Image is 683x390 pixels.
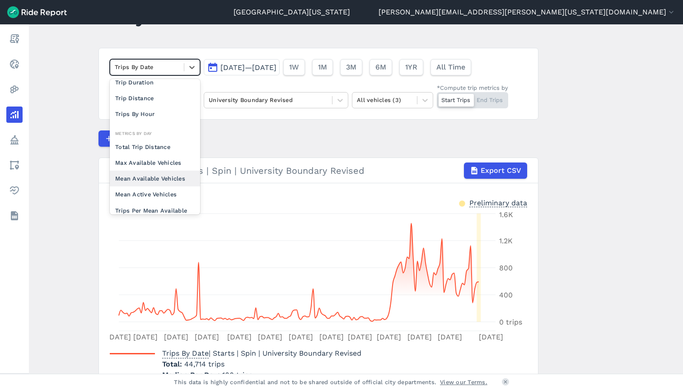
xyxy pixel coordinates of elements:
p: 100 trips [162,370,361,381]
a: View our Terms. [440,378,487,386]
div: Trips By Hour [110,106,200,122]
button: 6M [370,59,392,75]
span: 1W [289,62,299,73]
button: 3M [340,59,362,75]
tspan: [DATE] [195,333,219,341]
tspan: [DATE] [407,333,432,341]
button: Export CSV [464,162,527,179]
tspan: [DATE] [133,333,158,341]
button: 1M [312,59,333,75]
tspan: [DATE] [438,333,462,341]
a: Heatmaps [6,81,23,97]
tspan: [DATE] [348,333,372,341]
span: | Starts | Spin | University Boundary Revised [162,349,361,357]
tspan: [DATE] [479,333,503,341]
a: Health [6,182,23,199]
div: Trip Distance [110,90,200,106]
tspan: [DATE] [258,333,282,341]
button: 1W [283,59,305,75]
div: Trip Duration [110,74,200,90]
tspan: [DATE] [227,333,252,341]
button: 1YR [399,59,423,75]
span: 1M [318,62,327,73]
span: Trips By Date [162,346,209,358]
a: Realtime [6,56,23,72]
a: Policy [6,132,23,148]
span: 6M [375,62,386,73]
span: Median Per Day [162,368,222,380]
a: [GEOGRAPHIC_DATA][US_STATE] [234,7,350,18]
tspan: [DATE] [164,333,188,341]
span: 1YR [405,62,417,73]
span: All Time [436,62,465,73]
button: [DATE]—[DATE] [204,59,280,75]
button: [PERSON_NAME][EMAIL_ADDRESS][PERSON_NAME][US_STATE][DOMAIN_NAME] [379,7,676,18]
div: Mean Available Vehicles [110,171,200,186]
a: Areas [6,157,23,173]
span: Export CSV [481,165,521,176]
div: Trips By Date | Starts | Spin | University Boundary Revised [110,162,527,179]
div: Max Available Vehicles [110,155,200,171]
a: Report [6,31,23,47]
tspan: 800 [499,264,513,272]
a: Datasets [6,208,23,224]
tspan: [DATE] [289,333,313,341]
a: Analyze [6,107,23,123]
div: Metrics By Day [110,129,200,138]
tspan: [DATE] [319,333,344,341]
span: [DATE]—[DATE] [220,63,276,72]
tspan: 1.6K [499,210,513,219]
div: Total Trip Distance [110,139,200,155]
button: All Time [430,59,471,75]
span: 3M [346,62,356,73]
div: Trips Per Mean Available Vehicle [110,203,200,227]
button: Compare Metrics [98,130,182,147]
tspan: [DATE] [107,333,131,341]
tspan: 400 [499,291,513,299]
div: *Compute trip metrics by [437,84,508,92]
img: Ride Report [7,6,67,18]
tspan: 1.2K [499,237,513,245]
span: Total [162,360,184,368]
div: Mean Active Vehicles [110,186,200,202]
tspan: 0 trips [499,318,522,326]
div: Preliminary data [469,198,527,207]
span: 44,714 trips [184,360,225,368]
tspan: [DATE] [377,333,401,341]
